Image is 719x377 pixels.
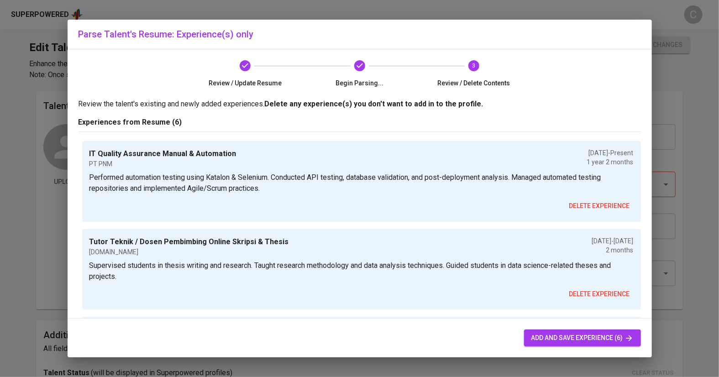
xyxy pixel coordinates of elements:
[592,236,634,246] p: [DATE] - [DATE]
[569,200,630,212] span: delete experience
[89,159,236,168] p: PT PNM
[89,172,634,194] p: Performed automation testing using Katalon & Selenium. Conducted API testing, database validation...
[306,79,413,88] span: Begin Parsing...
[566,198,634,215] button: delete experience
[89,148,236,159] p: IT Quality Assurance Manual & Automation
[566,286,634,303] button: delete experience
[79,27,641,42] h6: Parse Talent's Resume: Experience(s) only
[192,79,299,88] span: Review / Update Resume
[79,99,641,110] p: Review the talent's existing and newly added experiences.
[587,148,634,157] p: [DATE] - Present
[524,330,641,346] button: add and save experience (6)
[89,247,289,257] p: [DOMAIN_NAME]
[89,236,289,247] p: Tutor Teknik / Dosen Pembimbing Online Skripsi & Thesis
[592,246,634,255] p: 2 months
[569,288,630,300] span: delete experience
[89,260,634,282] p: Supervised students in thesis writing and research. Taught research methodology and data analysis...
[472,63,476,69] text: 3
[265,99,483,108] b: Delete any experience(s) you don't want to add in to the profile.
[587,157,634,167] p: 1 year 2 months
[531,332,634,344] span: add and save experience (6)
[79,117,641,128] p: Experiences from Resume (6)
[420,79,528,88] span: Review / Delete Contents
